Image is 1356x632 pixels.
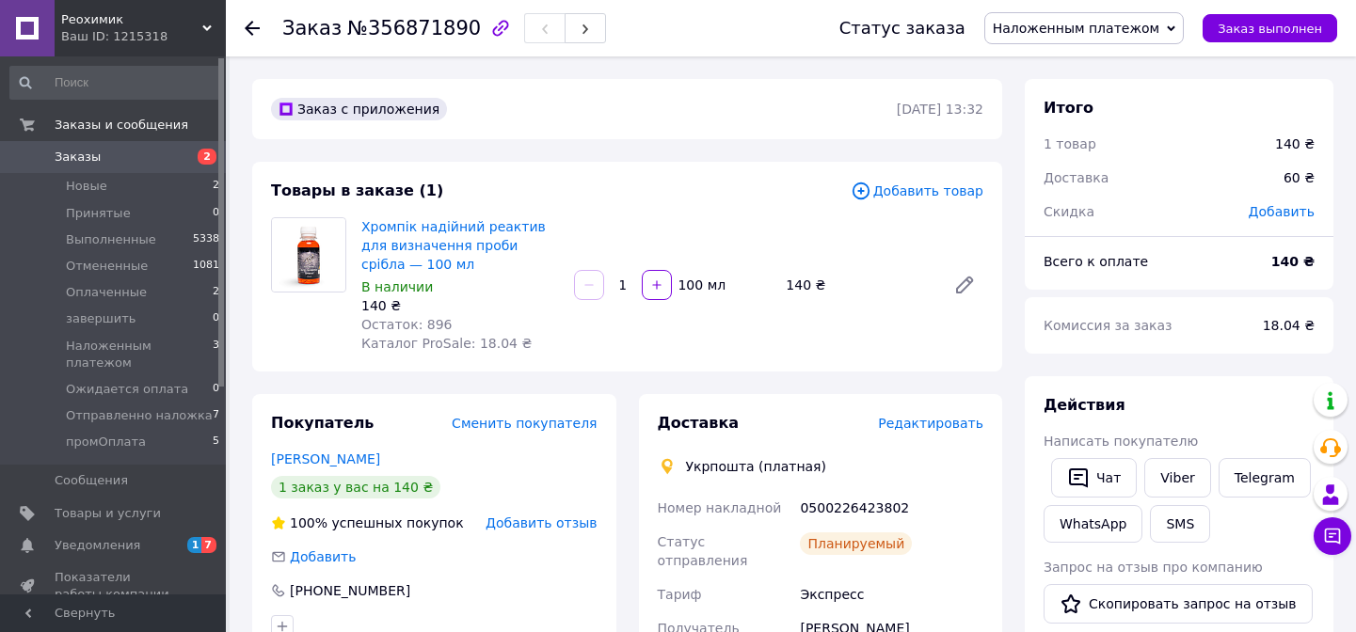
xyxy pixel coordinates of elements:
[993,21,1159,36] span: Наложенным платежом
[1044,505,1142,543] a: WhatsApp
[66,178,107,195] span: Новые
[66,381,188,398] span: Ожидается оплата
[245,19,260,38] div: Вернуться назад
[800,532,912,555] div: Планируемый
[271,476,440,498] div: 1 заказ у вас на 140 ₴
[361,219,546,272] a: Хромпік надійний реактив для визначення проби срібла — 100 мл
[193,231,219,248] span: 5338
[347,17,481,39] span: №356871890
[55,569,174,603] span: Показатели работы компании
[878,416,983,431] span: Редактировать
[361,279,433,294] span: В наличии
[361,317,453,332] span: Остаток: 896
[658,500,782,515] span: Номер накладной
[66,284,147,301] span: Оплаченные
[1044,99,1093,117] span: Итого
[1044,136,1096,151] span: 1 товар
[1044,318,1173,333] span: Комиссия за заказ
[213,338,219,371] span: 3
[290,549,356,564] span: Добавить
[9,66,221,100] input: Поиск
[55,505,161,522] span: Товары и услуги
[271,414,374,432] span: Покупатель
[1150,505,1210,543] button: SMS
[796,491,987,525] div: 0500226423802
[55,472,128,489] span: Сообщения
[1044,584,1313,624] button: Скопировать запрос на отзыв
[213,178,219,195] span: 2
[658,587,702,602] span: Тариф
[361,296,559,315] div: 140 ₴
[66,407,213,424] span: Отправленно наложка
[66,258,148,275] span: Отмененные
[1263,318,1315,333] span: 18.04 ₴
[897,102,983,117] time: [DATE] 13:32
[55,117,188,134] span: Заказы и сообщения
[213,310,219,327] span: 0
[658,414,740,432] span: Доставка
[946,266,983,304] a: Редактировать
[66,310,136,327] span: завершить
[213,381,219,398] span: 0
[1044,254,1148,269] span: Всего к оплате
[61,11,202,28] span: Реохимик
[213,407,219,424] span: 7
[66,434,146,450] span: промОплата
[271,98,447,120] div: Заказ с приложения
[486,515,597,530] span: Добавить отзыв
[271,182,443,199] span: Товары в заказе (1)
[66,231,156,248] span: Выполненные
[213,434,219,450] span: 5
[1044,396,1125,414] span: Действия
[658,534,748,568] span: Статус отправления
[361,336,532,351] span: Каталог ProSale: 18.04 ₴
[1044,170,1109,185] span: Доставка
[1203,14,1337,42] button: Заказ выполнен
[1271,254,1315,269] b: 140 ₴
[1272,157,1326,198] div: 60 ₴
[778,272,938,298] div: 140 ₴
[290,515,327,530] span: 100%
[61,28,226,45] div: Ваш ID: 1215318
[187,537,202,553] span: 1
[1044,560,1263,575] span: Запрос на отзыв про компанию
[272,218,345,292] img: Хромпік надійний реактив для визначення проби срібла — 100 мл
[271,451,380,466] a: [PERSON_NAME]
[681,457,832,476] div: Укрпошта (платная)
[1144,458,1210,498] a: Viber
[288,581,412,600] div: [PHONE_NUMBER]
[193,258,219,275] span: 1081
[66,338,213,371] span: Наложенным платежом
[198,149,216,165] span: 2
[55,149,101,166] span: Заказы
[452,416,597,431] span: Сменить покупателя
[66,205,131,222] span: Принятые
[213,205,219,222] span: 0
[1218,22,1322,36] span: Заказ выполнен
[851,181,983,201] span: Добавить товар
[213,284,219,301] span: 2
[1275,134,1315,153] div: 140 ₴
[201,537,216,553] span: 7
[1314,517,1351,555] button: Чат с покупателем
[1044,204,1094,219] span: Скидка
[674,276,727,294] div: 100 мл
[282,17,342,39] span: Заказ
[271,513,464,532] div: успешных покупок
[796,577,987,611] div: Экспресс
[1249,204,1315,219] span: Добавить
[1044,434,1198,449] span: Написать покупателю
[839,19,965,38] div: Статус заказа
[55,537,140,554] span: Уведомления
[1051,458,1137,498] button: Чат
[1219,458,1311,498] a: Telegram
